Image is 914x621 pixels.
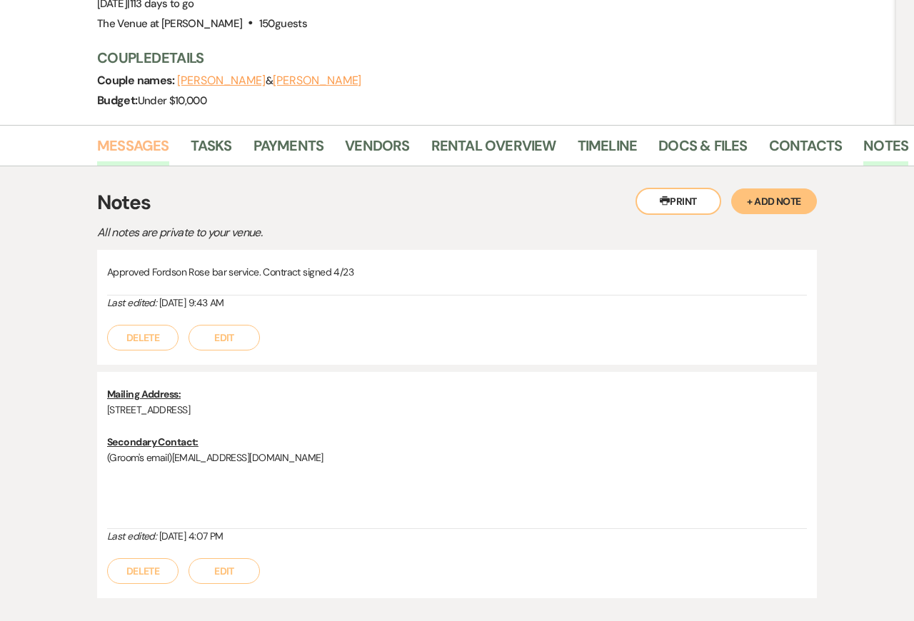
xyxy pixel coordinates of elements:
span: Under $10,000 [138,94,207,108]
button: [PERSON_NAME] [177,75,266,86]
a: Contacts [769,134,843,166]
a: Docs & Files [658,134,747,166]
p: All notes are private to your venue. [97,223,597,242]
span: 150 guests [259,16,307,31]
a: Rental Overview [431,134,556,166]
button: [PERSON_NAME] [273,75,361,86]
span: Couple names: [97,73,177,88]
div: [DATE] 4:07 PM [107,529,807,544]
u: Mailing Address: [107,388,181,400]
button: Delete [107,325,179,350]
i: Last edited: [107,530,156,542]
u: Secondary Contact: [107,435,199,448]
a: Notes [863,134,908,166]
button: + Add Note [731,188,817,214]
span: [STREET_ADDRESS] [107,403,190,416]
p: Approved Fordson Rose bar service. Contract signed 4/23 [107,264,807,280]
span: & [177,74,361,88]
p: (Groom's email) [107,450,807,465]
button: Delete [107,558,179,584]
a: Tasks [191,134,232,166]
a: Timeline [578,134,638,166]
span: Budget: [97,93,138,108]
div: [DATE] 9:43 AM [107,296,807,310]
a: Messages [97,134,169,166]
button: Edit [189,325,260,350]
span: The Venue at [PERSON_NAME] [97,16,242,31]
a: Vendors [345,134,409,166]
button: Edit [189,558,260,584]
h3: Notes [97,188,817,218]
i: Last edited: [107,296,156,309]
button: Print [636,188,721,215]
h3: Couple Details [97,48,882,68]
a: Payments [253,134,324,166]
span: [EMAIL_ADDRESS][DOMAIN_NAME] [172,451,323,464]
